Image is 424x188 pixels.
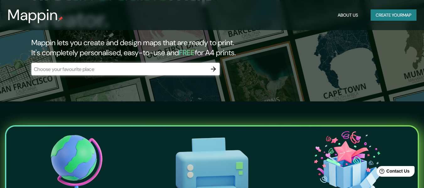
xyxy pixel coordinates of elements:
[368,164,417,181] iframe: Help widget launcher
[31,66,207,73] input: Choose your favourite place
[8,6,58,24] h3: Mappin
[335,9,361,21] button: About Us
[31,38,244,58] h2: Mappin lets you create and design maps that are ready to print. It's completely personalised, eas...
[179,48,195,57] h5: FREE
[371,9,416,21] button: Create yourmap
[58,16,63,21] img: mappin-pin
